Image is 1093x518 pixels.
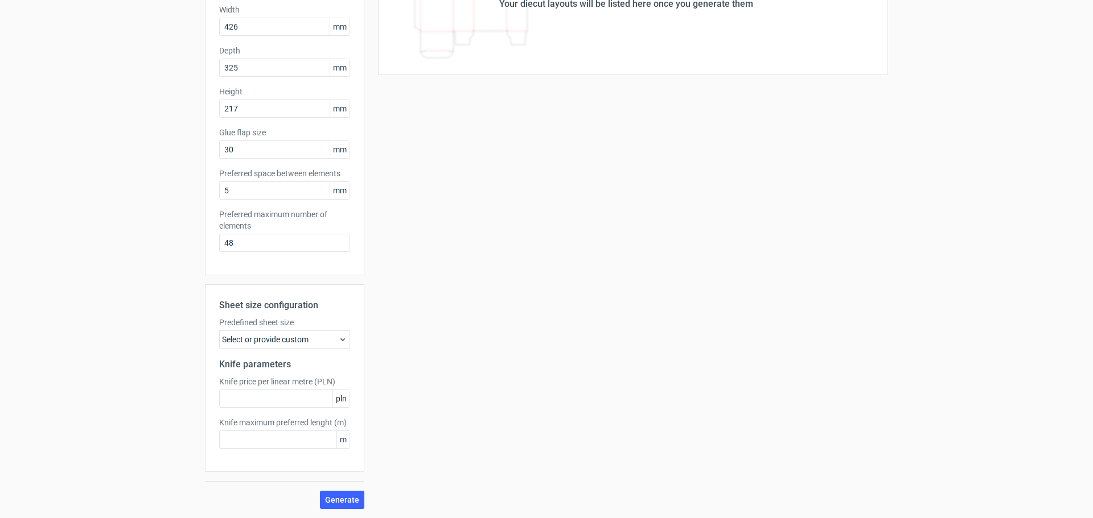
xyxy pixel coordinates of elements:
button: Generate [320,491,364,509]
span: m [336,431,350,448]
label: Knife maximum preferred lenght (m) [219,417,350,428]
h2: Sheet size configuration [219,299,350,312]
label: Predefined sheet size [219,317,350,328]
span: mm [330,100,350,117]
label: Preferred space between elements [219,168,350,179]
h2: Knife parameters [219,358,350,371]
span: mm [330,59,350,76]
span: Generate [325,496,359,504]
label: Width [219,4,350,15]
span: mm [330,141,350,158]
span: pln [332,390,350,407]
span: mm [330,182,350,199]
label: Knife price per linear metre (PLN) [219,376,350,387]
label: Glue flap size [219,127,350,138]
label: Preferred maximum number of elements [219,209,350,231]
span: mm [330,18,350,35]
label: Depth [219,45,350,56]
div: Select or provide custom [219,330,350,349]
label: Height [219,86,350,97]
